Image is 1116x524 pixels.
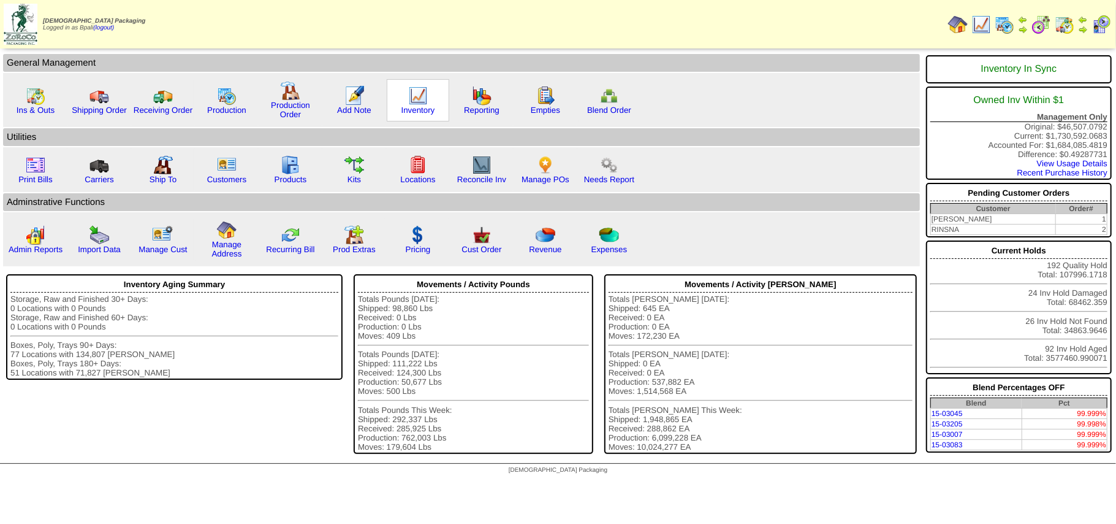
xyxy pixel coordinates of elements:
a: Recurring Bill [266,245,314,254]
a: Empties [531,106,560,115]
img: line_graph2.gif [472,155,492,175]
img: arrowright.gif [1078,25,1088,34]
td: 1 [1056,214,1107,225]
img: calendarprod.gif [217,86,237,106]
td: [PERSON_NAME] [930,214,1055,225]
a: Inventory [401,106,435,115]
img: truck.gif [89,86,109,106]
a: Prod Extras [333,245,376,254]
td: 99.999% [1022,430,1107,440]
img: dollar.gif [408,225,428,245]
a: Production Order [271,101,310,119]
a: (logout) [93,25,114,31]
img: line_graph.gif [971,15,991,34]
img: arrowright.gif [1018,25,1028,34]
img: zoroco-logo-small.webp [4,4,37,45]
a: Blend Order [587,106,631,115]
img: factory2.gif [153,155,173,175]
span: [DEMOGRAPHIC_DATA] Packaging [509,467,607,474]
div: Storage, Raw and Finished 30+ Days: 0 Locations with 0 Pounds Storage, Raw and Finished 60+ Days:... [10,295,338,377]
td: 2 [1056,225,1107,235]
td: General Management [3,54,920,72]
img: cust_order.png [472,225,492,245]
th: Pct [1022,398,1107,409]
div: Movements / Activity [PERSON_NAME] [609,277,913,293]
a: Admin Reports [9,245,63,254]
img: pie_chart2.png [599,225,619,245]
img: orders.gif [344,86,364,106]
a: Carriers [85,175,113,184]
img: cabinet.gif [281,155,300,175]
div: Management Only [930,112,1107,122]
td: Utilities [3,128,920,146]
th: Customer [930,204,1055,214]
a: View Usage Details [1037,159,1107,168]
span: Logged in as Bpali [43,18,145,31]
a: 15-03045 [932,409,963,418]
a: Needs Report [584,175,634,184]
div: Current Holds [930,243,1107,259]
td: RINSNA [930,225,1055,235]
img: reconcile.gif [281,225,300,245]
img: truck3.gif [89,155,109,175]
a: Customers [207,175,246,184]
span: [DEMOGRAPHIC_DATA] Packaging [43,18,145,25]
td: 99.998% [1022,419,1107,430]
a: Print Bills [18,175,53,184]
div: Blend Percentages OFF [930,380,1107,396]
img: arrowleft.gif [1018,15,1028,25]
img: workflow.png [599,155,619,175]
img: workflow.gif [344,155,364,175]
a: Import Data [78,245,121,254]
a: Cust Order [461,245,501,254]
td: 99.999% [1022,440,1107,450]
img: calendarinout.gif [26,86,45,106]
img: truck2.gif [153,86,173,106]
a: Manage POs [522,175,569,184]
a: Expenses [591,245,628,254]
img: calendarprod.gif [995,15,1014,34]
img: home.gif [948,15,968,34]
td: Adminstrative Functions [3,193,920,211]
a: Add Note [337,106,371,115]
img: prodextras.gif [344,225,364,245]
a: Production [207,106,246,115]
a: 15-03007 [932,430,963,439]
a: Receiving Order [134,106,192,115]
img: po.png [536,155,555,175]
a: Locations [400,175,435,184]
th: Order# [1056,204,1107,214]
img: factory.gif [281,81,300,101]
img: line_graph.gif [408,86,428,106]
img: locations.gif [408,155,428,175]
img: calendarcustomer.gif [1091,15,1111,34]
td: 99.999% [1022,409,1107,419]
th: Blend [930,398,1022,409]
div: Totals Pounds [DATE]: Shipped: 98,860 Lbs Received: 0 Lbs Production: 0 Lbs Moves: 409 Lbs Totals... [358,295,589,452]
a: Shipping Order [72,106,127,115]
img: arrowleft.gif [1078,15,1088,25]
a: Kits [347,175,361,184]
a: Revenue [529,245,561,254]
div: Inventory In Sync [930,58,1107,81]
img: workorder.gif [536,86,555,106]
a: Reporting [464,106,499,115]
a: 15-03205 [932,420,963,428]
div: Original: $46,507.0792 Current: $1,730,592.0683 Accounted For: $1,684,085.4819 Difference: $0.492... [926,87,1112,180]
img: calendarblend.gif [1031,15,1051,34]
img: network.png [599,86,619,106]
a: Ins & Outs [17,106,55,115]
a: Ship To [150,175,177,184]
div: Totals [PERSON_NAME] [DATE]: Shipped: 645 EA Received: 0 EA Production: 0 EA Moves: 172,230 EA To... [609,295,913,452]
a: Products [275,175,307,184]
img: invoice2.gif [26,155,45,175]
img: graph.gif [472,86,492,106]
img: graph2.png [26,225,45,245]
a: Reconcile Inv [457,175,506,184]
img: managecust.png [152,225,175,245]
img: pie_chart.png [536,225,555,245]
div: Pending Customer Orders [930,185,1107,201]
div: Movements / Activity Pounds [358,277,589,293]
a: Recent Purchase History [1017,168,1107,177]
a: 15-03083 [932,441,963,449]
